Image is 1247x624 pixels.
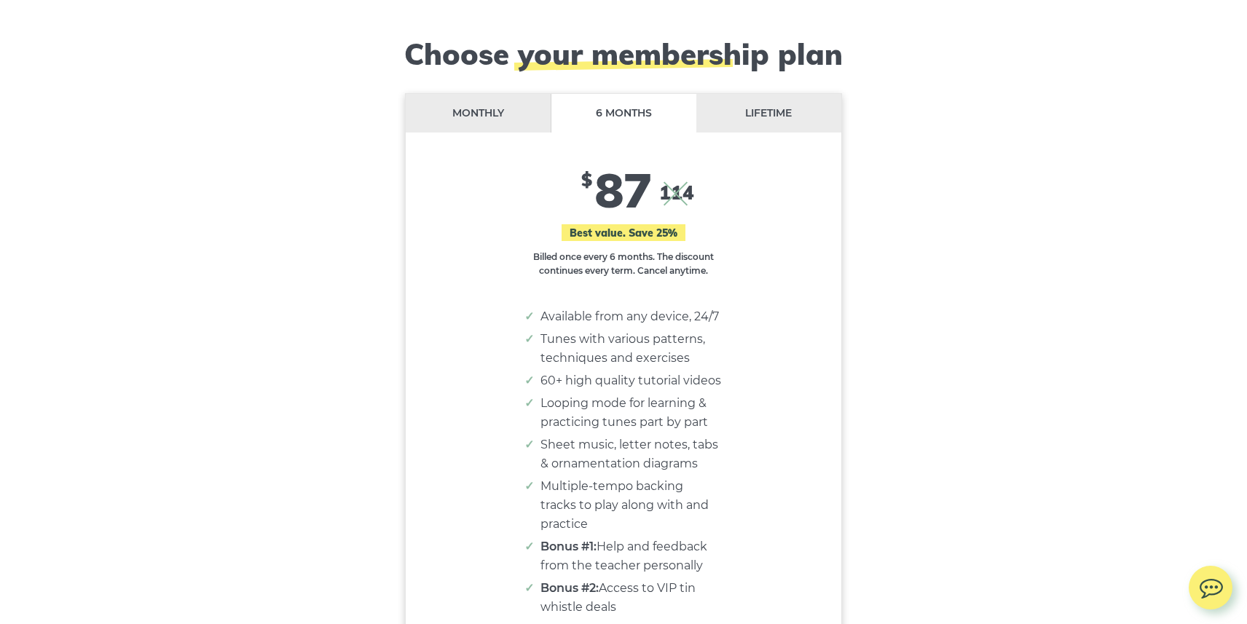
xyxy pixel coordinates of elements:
[1189,566,1232,603] img: chat.svg
[659,181,694,204] span: 114
[540,581,599,595] strong: Bonus #2:
[540,540,597,553] strong: Bonus #1:
[540,579,721,617] li: Access to VIP tin whistle deals
[581,169,592,191] span: $
[540,330,721,368] li: Tunes with various patterns, techniques and exercises
[540,537,721,575] li: Help and feedback from the teacher personally
[562,224,685,241] span: Best value. Save 25%
[522,250,725,278] p: Billed once every 6 months. The discount continues every term. Cancel anytime.
[540,307,721,326] li: Available from any device, 24/7
[540,435,721,473] li: Sheet music, letter notes, tabs & ornamentation diagrams
[540,477,721,534] li: Multiple-tempo backing tracks to play along with and practice
[406,94,551,133] li: Monthly
[595,160,652,219] span: 87
[551,94,696,133] li: 6 months
[358,36,889,71] h2: Choose your membership plan
[540,371,721,390] li: 60+ high quality tutorial videos
[540,394,721,432] li: Looping mode for learning & practicing tunes part by part
[696,94,841,133] li: Lifetime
